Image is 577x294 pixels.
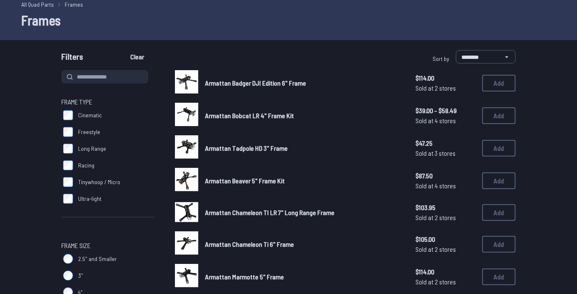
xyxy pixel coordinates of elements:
span: Long Range [78,144,106,153]
span: 2.5" and Smaller [78,255,117,263]
a: Armattan Chameleon Ti 6" Frame [205,239,402,249]
input: Freestyle [63,127,73,137]
span: $87.50 [415,171,476,181]
button: Add [482,236,516,253]
img: image [175,70,198,94]
a: Armattan Badger DJI Edition 6" Frame [205,78,402,88]
img: image [175,231,198,255]
a: image [175,135,198,161]
h1: Frames [21,10,556,30]
button: Add [482,75,516,91]
img: image [175,103,198,126]
button: Add [482,269,516,285]
a: image [175,200,198,225]
span: Sold at 2 stores [415,244,476,254]
img: image [175,168,198,191]
a: Armattan Beaver 5" Frame Kit [205,176,402,186]
span: Armattan Bobcat LR 4" Frame Kit [205,112,294,119]
img: image [175,202,198,222]
span: Armattan Beaver 5" Frame Kit [205,177,285,185]
a: Armattan Bobcat LR 4" Frame Kit [205,111,402,121]
span: 3" [78,271,83,280]
button: Add [482,107,516,124]
a: Armattan Chameleon TI LR 7" Long Range Frame [205,208,402,218]
a: image [175,168,198,194]
a: image [175,103,198,129]
a: Armattan Tadpole HD 3" Frame [205,143,402,153]
span: Cinematic [78,111,102,119]
span: Sort by [433,55,449,62]
span: $103.95 [415,203,476,213]
span: $114.00 [415,267,476,277]
button: Add [482,172,516,189]
input: Long Range [63,144,73,154]
a: image [175,231,198,257]
span: Ultra-light [78,195,101,203]
span: $39.00 - $58.49 [415,106,476,116]
a: image [175,70,198,96]
span: Armattan Chameleon Ti 6" Frame [205,240,294,248]
span: $114.00 [415,73,476,83]
a: Armattan Marmotte 5" Frame [205,272,402,282]
a: image [175,264,198,290]
img: image [175,135,198,159]
span: Sold at 4 stores [415,116,476,126]
img: image [175,264,198,287]
span: Sold at 3 stores [415,148,476,158]
span: Frame Type [61,97,92,107]
span: Sold at 2 stores [415,83,476,93]
input: Racing [63,160,73,170]
span: $105.00 [415,234,476,244]
span: Sold at 2 stores [415,277,476,287]
span: Tinywhoop / Micro [78,178,120,186]
span: Sold at 2 stores [415,213,476,223]
button: Add [482,204,516,221]
span: Racing [78,161,94,170]
span: Frame Size [61,241,91,251]
span: Armattan Badger DJI Edition 6" Frame [205,79,306,87]
span: Armattan Marmotte 5" Frame [205,273,284,281]
input: 2.5" and Smaller [63,254,73,264]
input: 3" [63,271,73,281]
select: Sort by [456,50,516,63]
input: Ultra-light [63,194,73,204]
span: Sold at 4 stores [415,181,476,191]
span: Freestyle [78,128,100,136]
span: Armattan Chameleon TI LR 7" Long Range Frame [205,208,334,216]
input: Tinywhoop / Micro [63,177,73,187]
button: Add [482,140,516,157]
span: Filters [61,50,83,67]
span: Armattan Tadpole HD 3" Frame [205,144,288,152]
button: Clear [123,50,151,63]
span: $47.25 [415,138,476,148]
input: Cinematic [63,110,73,120]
